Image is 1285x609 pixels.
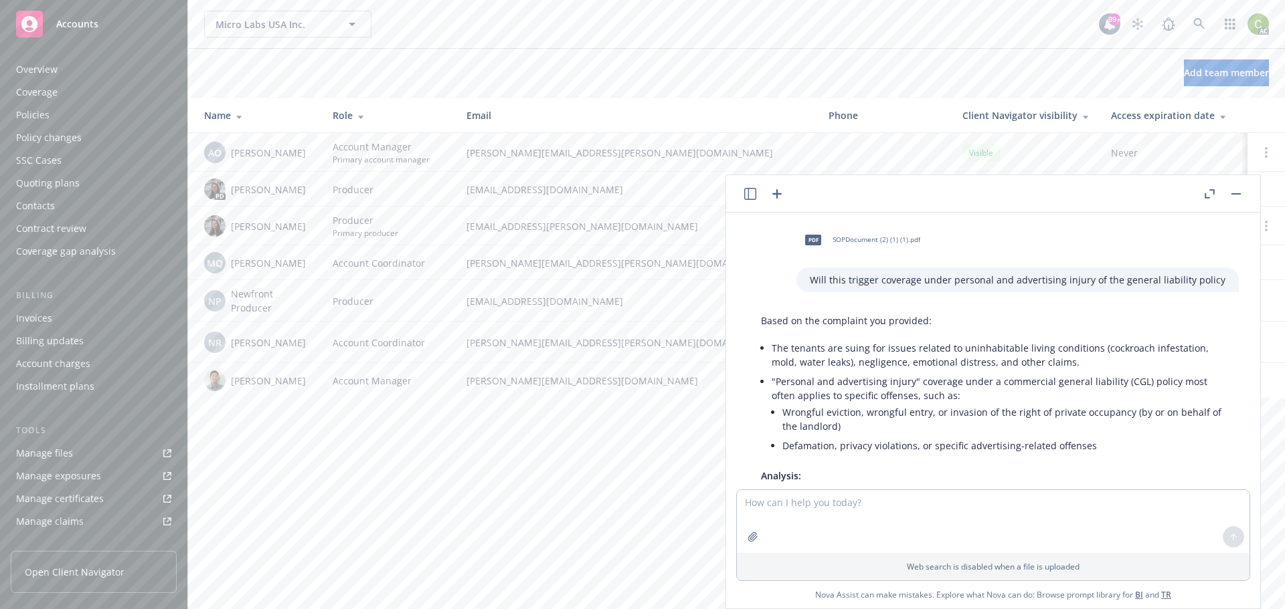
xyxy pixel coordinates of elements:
span: [PERSON_NAME][EMAIL_ADDRESS][PERSON_NAME][DOMAIN_NAME] [466,256,807,270]
div: Manage files [16,443,73,464]
div: Invoices [16,308,52,329]
div: Account charges [16,353,90,374]
span: Account Manager [333,140,430,154]
div: Manage BORs [16,533,79,555]
span: Nova Assist can make mistakes. Explore what Nova can do: Browse prompt library for and [732,581,1255,608]
div: Contract review [16,218,86,239]
span: [EMAIL_ADDRESS][DOMAIN_NAME] [466,294,807,308]
a: Manage exposures [11,465,177,487]
div: Phone [829,108,941,122]
span: [EMAIL_ADDRESS][DOMAIN_NAME] [466,182,807,197]
div: Manage exposures [16,465,101,487]
span: AO [208,146,222,160]
span: Open Client Navigator [25,565,124,579]
p: Web search is disabled when a file is uploaded [745,561,1241,572]
div: Contacts [16,195,55,217]
span: Primary producer [333,227,398,239]
a: Manage certificates [11,488,177,509]
a: Accounts [11,5,177,43]
div: Policy changes [16,127,82,148]
span: [PERSON_NAME] [231,256,306,270]
a: TR [1161,589,1171,600]
div: Quoting plans [16,172,80,194]
span: Producer [333,182,373,197]
a: BI [1135,589,1143,600]
img: photo [1248,13,1269,35]
div: Billing updates [16,330,84,352]
a: Stop snowing [1124,11,1151,37]
span: [PERSON_NAME][EMAIL_ADDRESS][PERSON_NAME][DOMAIN_NAME] [466,336,807,350]
a: SSC Cases [11,150,177,171]
a: Coverage gap analysis [11,241,177,262]
li: "Personal and advertising injury" coverage under a commercial general liability (CGL) policy most... [772,372,1225,458]
div: Role [333,108,445,122]
div: Coverage [16,82,58,103]
span: Analysis: [761,469,801,482]
button: Add team member [1184,59,1269,86]
div: Client Navigator visibility [962,108,1090,122]
div: Coverage gap analysis [16,241,116,262]
span: Producer [333,294,373,308]
img: photo [204,215,226,237]
div: Billing [11,289,177,302]
li: Wrongful eviction, wrongful entry, or invasion of the right of private occupancy (by or on behalf... [782,402,1225,436]
div: Policies [16,104,50,126]
p: Will this trigger coverage under personal and advertising injury of the general liability policy [810,273,1225,287]
div: Installment plans [16,376,94,397]
a: Manage BORs [11,533,177,555]
a: Policy changes [11,127,177,148]
span: MQ [207,256,223,270]
a: Quoting plans [11,172,177,194]
a: Policies [11,104,177,126]
span: pdf [805,235,821,245]
span: [PERSON_NAME][EMAIL_ADDRESS][PERSON_NAME][DOMAIN_NAME] [466,146,807,160]
li: Defamation, privacy violations, or specific advertising-related offenses [782,436,1225,455]
span: [PERSON_NAME] [231,219,306,233]
div: SSC Cases [16,150,62,171]
a: Overview [11,59,177,80]
img: photo [204,178,226,200]
img: photo [204,370,226,391]
div: Manage certificates [16,488,104,509]
p: Based on the complaint you provided: [761,314,1225,328]
span: Add team member [1184,66,1269,79]
div: Tools [11,424,177,437]
span: Account Coordinator [333,336,425,350]
a: Billing updates [11,330,177,352]
span: [PERSON_NAME][EMAIL_ADDRESS][DOMAIN_NAME] [466,374,807,388]
div: Manage claims [16,511,84,532]
span: [PERSON_NAME] [231,374,306,388]
a: Search [1186,11,1213,37]
div: pdfSOPDocument (2) (1) (1).pdf [796,223,923,257]
a: Manage claims [11,511,177,532]
a: Invoices [11,308,177,329]
span: Newfront Producer [231,287,311,315]
span: NP [208,294,222,308]
span: SOPDocument (2) (1) (1).pdf [833,235,920,244]
span: NR [208,336,222,350]
div: Overview [16,59,58,80]
a: Contacts [11,195,177,217]
a: Coverage [11,82,177,103]
a: Report a Bug [1155,11,1182,37]
a: Account charges [11,353,177,374]
span: [PERSON_NAME] [231,146,306,160]
div: Name [204,108,311,122]
span: [PERSON_NAME] [231,336,306,350]
div: Access expiration date [1111,108,1237,122]
button: Micro Labs USA Inc. [204,11,371,37]
span: Micro Labs USA Inc. [216,17,331,31]
a: Installment plans [11,376,177,397]
span: Accounts [56,19,98,29]
li: The tenants are suing for issues related to uninhabitable living conditions (cockroach infestatio... [772,338,1225,372]
span: Account Coordinator [333,256,425,270]
div: 99+ [1108,13,1120,25]
span: [EMAIL_ADDRESS][PERSON_NAME][DOMAIN_NAME] [466,219,807,233]
a: Manage files [11,443,177,464]
a: Switch app [1217,11,1244,37]
span: [PERSON_NAME] [231,182,306,197]
div: Email [466,108,807,122]
span: Producer [333,213,398,227]
span: Never [1111,146,1237,160]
